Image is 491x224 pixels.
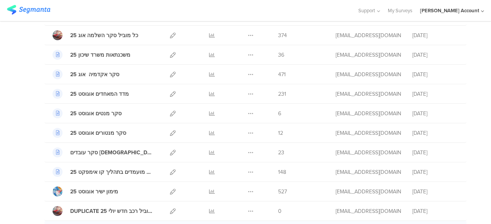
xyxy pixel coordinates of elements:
a: מדד המאחדים אוגוסט 25 [53,89,129,99]
span: 12 [278,129,283,137]
span: 374 [278,31,287,39]
div: מדד המאחדים אוגוסט 25 [70,90,129,98]
div: סקר מנטורים אוגוסט 25 [70,129,126,137]
div: afkar2005@gmail.com [336,129,401,137]
div: סקר מנטים אוגוסט 25 [70,110,122,118]
span: 0 [278,207,282,215]
a: מימון ישיר אוגוסט 25 [53,186,118,196]
div: [DATE] [412,149,458,157]
span: 148 [278,168,286,176]
span: 36 [278,51,284,59]
span: Support [358,7,375,14]
a: סקר מנטים אוגוסט 25 [53,108,122,118]
div: כל מוביל סקר השלמה אוג 25 [70,31,138,39]
span: 231 [278,90,286,98]
div: [PERSON_NAME] Account [420,7,479,14]
a: DUPLICATE כל מוביל רכב חדש יולי 25 [53,206,153,216]
div: [DATE] [412,129,458,137]
div: afkar2005@gmail.com [336,110,401,118]
a: סקר מנטורים אוגוסט 25 [53,128,126,138]
div: [DATE] [412,51,458,59]
div: afkar2005@gmail.com [336,70,401,78]
div: afkar2005@gmail.com [336,207,401,215]
div: afkar2005@gmail.com [336,31,401,39]
div: סקר מועמדים בתהליך קו אימפקט 25 [70,168,153,176]
div: משכנתאות משרד שיכון 25 [70,51,130,59]
div: [DATE] [412,90,458,98]
span: 23 [278,149,284,157]
a: סקר עובדים [DEMOGRAPHIC_DATA] שהושמו אוגוסט 25 [53,147,153,157]
div: afkar2005@gmail.com [336,90,401,98]
div: afkar2005@gmail.com [336,168,401,176]
div: afkar2005@gmail.com [336,149,401,157]
div: [DATE] [412,188,458,196]
a: סקר אקדמיה אוג 25 [53,69,119,79]
a: כל מוביל סקר השלמה אוג 25 [53,30,138,40]
div: מימון ישיר אוגוסט 25 [70,188,118,196]
div: DUPLICATE כל מוביל רכב חדש יולי 25 [70,207,153,215]
a: סקר מועמדים בתהליך קו אימפקט 25 [53,167,153,177]
div: [DATE] [412,31,458,39]
div: סקר אקדמיה אוג 25 [70,70,119,78]
div: [DATE] [412,168,458,176]
div: סקר עובדים ערבים שהושמו אוגוסט 25 [70,149,153,157]
a: משכנתאות משרד שיכון 25 [53,50,130,60]
div: [DATE] [412,110,458,118]
div: [DATE] [412,207,458,215]
div: [DATE] [412,70,458,78]
div: afkar2005@gmail.com [336,188,401,196]
span: 527 [278,188,287,196]
span: 6 [278,110,281,118]
div: afkar2005@gmail.com [336,51,401,59]
span: 471 [278,70,286,78]
img: segmanta logo [7,5,50,15]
